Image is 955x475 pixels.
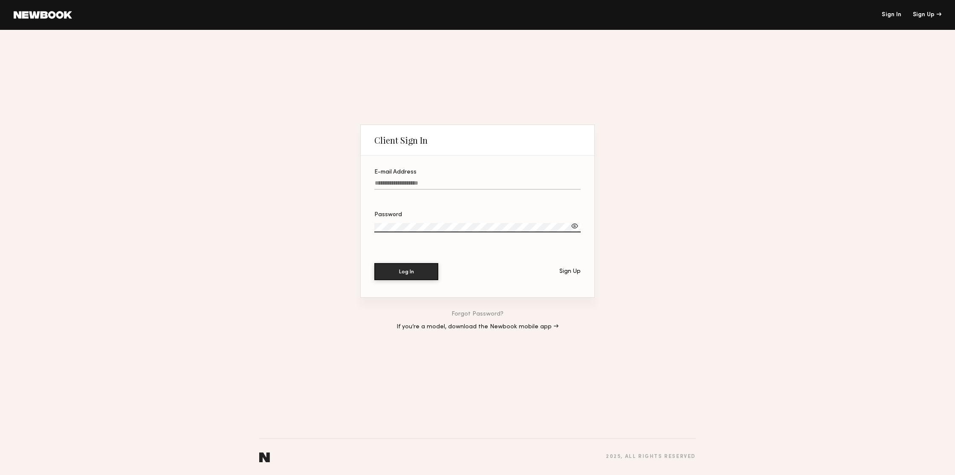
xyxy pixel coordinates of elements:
[374,212,581,218] div: Password
[913,12,941,18] div: Sign Up
[451,311,504,317] a: Forgot Password?
[374,135,428,145] div: Client Sign In
[374,263,438,280] button: Log In
[374,169,581,175] div: E-mail Address
[374,180,581,190] input: E-mail Address
[374,223,581,232] input: Password
[882,12,901,18] a: Sign In
[559,269,581,275] div: Sign Up
[396,324,559,330] a: If you’re a model, download the Newbook mobile app →
[606,454,696,460] div: 2025 , all rights reserved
